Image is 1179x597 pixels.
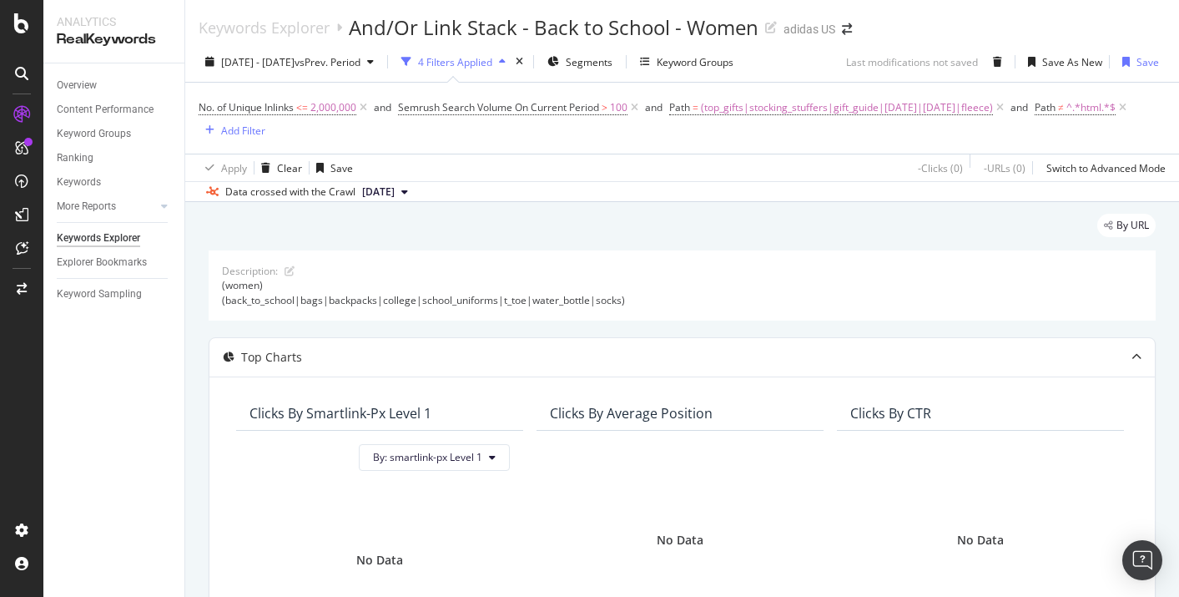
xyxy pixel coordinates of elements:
div: Content Performance [57,101,154,119]
div: Data crossed with the Crawl [225,185,355,200]
span: vs Prev. Period [295,55,360,69]
span: Path [669,100,690,114]
a: Ranking [57,149,173,167]
span: = [693,100,698,114]
div: and [374,100,391,114]
div: Keywords [57,174,101,191]
span: 100 [610,96,627,119]
a: Overview [57,77,173,94]
div: Keyword Sampling [57,286,142,303]
a: Keyword Sampling [57,286,173,303]
div: Clicks By Average Position [550,405,713,422]
div: - Clicks ( 0 ) [918,161,963,175]
a: Content Performance [57,101,173,119]
span: By: smartlink-px Level 1 [373,450,482,464]
div: - URLs ( 0 ) [984,161,1025,175]
button: Add Filter [199,120,265,140]
button: and [1010,99,1028,115]
span: (top_gifts|stocking_stuffers|gift_guide|[DATE]|[DATE]|fleece) [701,96,993,119]
button: [DATE] - [DATE]vsPrev. Period [199,48,380,75]
span: Path [1035,100,1056,114]
div: Top Charts [241,349,302,366]
div: Overview [57,77,97,94]
span: No. of Unique Inlinks [199,100,294,114]
span: > [602,100,607,114]
span: Semrush Search Volume On Current Period [398,100,599,114]
a: Keywords Explorer [57,230,173,247]
div: Keywords Explorer [57,230,140,247]
span: By URL [1116,220,1149,230]
button: Segments [541,48,619,75]
button: Save [310,154,353,181]
span: [DATE] - [DATE] [221,55,295,69]
span: Segments [566,55,612,69]
span: ≠ [1058,100,1064,114]
div: Switch to Advanced Mode [1046,161,1166,175]
div: Analytics [57,13,171,30]
div: Save [1136,55,1159,69]
a: Explorer Bookmarks [57,254,173,271]
div: Clear [277,161,302,175]
div: Last modifications not saved [846,55,978,69]
a: Keywords [57,174,173,191]
span: ^.*html.*$ [1066,96,1116,119]
span: <= [296,100,308,114]
div: Save [330,161,353,175]
div: Open Intercom Messenger [1122,540,1162,580]
div: Add Filter [221,124,265,138]
div: legacy label [1097,214,1156,237]
div: Clicks By smartlink-px Level 1 [249,405,431,422]
a: Keywords Explorer [199,18,330,37]
a: More Reports [57,198,156,215]
div: RealKeywords [57,30,171,49]
span: 2,000,000 [310,96,356,119]
div: Explorer Bookmarks [57,254,147,271]
div: Apply [221,161,247,175]
div: adidas US [783,21,835,38]
div: And/Or Link Stack - Back to School - Women [349,13,758,42]
div: 4 Filters Applied [418,55,492,69]
button: and [645,99,663,115]
button: and [374,99,391,115]
div: and [645,100,663,114]
div: No Data [356,552,403,569]
div: Description: [222,264,278,278]
button: Switch to Advanced Mode [1040,154,1166,181]
div: times [512,53,527,70]
button: [DATE] [355,182,415,202]
div: Clicks By CTR [850,405,931,422]
div: and [1010,100,1028,114]
button: Save As New [1021,48,1102,75]
div: Keyword Groups [657,55,733,69]
span: 2023 Dec. 29th [362,185,395,200]
div: arrow-right-arrow-left [842,23,852,35]
button: 4 Filters Applied [395,48,512,75]
button: Save [1116,48,1159,75]
div: Keyword Groups [57,125,131,143]
div: (women) (back_to_school|bags|backpacks|college|school_uniforms|t_toe|water_bottle|socks) [222,278,1142,306]
button: By: smartlink-px Level 1 [359,444,510,471]
button: Clear [254,154,302,181]
button: Apply [199,154,247,181]
div: Ranking [57,149,93,167]
div: No Data [657,532,703,549]
div: No Data [957,532,1004,549]
a: Keyword Groups [57,125,173,143]
div: More Reports [57,198,116,215]
div: Save As New [1042,55,1102,69]
button: Keyword Groups [633,48,740,75]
